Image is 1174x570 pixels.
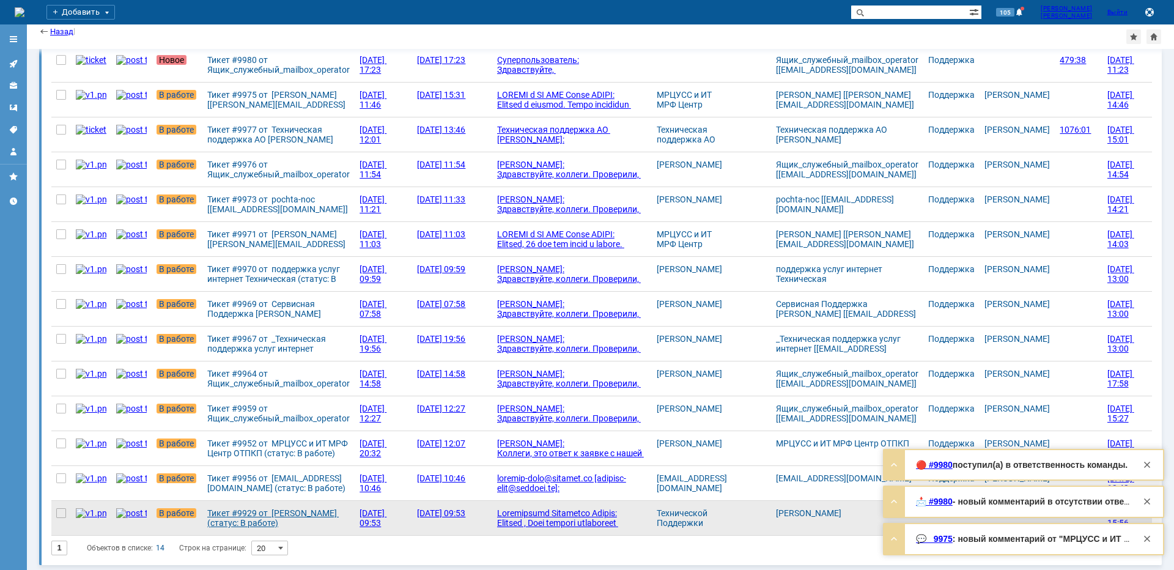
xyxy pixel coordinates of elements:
[984,439,1050,448] a: [PERSON_NAME]
[15,7,24,17] a: Перейти на домашнюю страницу
[76,264,106,274] img: v1.png
[355,187,412,221] a: [DATE] 11:21
[1107,125,1134,144] span: [DATE] 15:01
[152,396,202,431] a: В работе
[360,299,386,319] div: [DATE] 07:58
[497,160,647,199] div: [PERSON_NAME]: Здравствуйте, коллеги. Проверили, канал работает штатно,потерь и прерываний не фик...
[4,54,23,73] a: Активности
[417,160,465,169] div: [DATE] 11:54
[776,125,889,144] a: Техническая поддержка АО [PERSON_NAME]
[412,501,492,535] a: [DATE] 09:53
[1041,12,1093,20] span: [PERSON_NAME]
[111,48,152,82] a: post ticket.png
[207,125,350,144] div: Тикет #9977 от Техническая поддержка АО [PERSON_NAME] (статус: В работе)
[776,508,841,518] a: [PERSON_NAME]
[71,501,111,535] a: v1.png
[116,473,147,483] img: post ticket.png
[111,117,152,152] a: post ticket.png
[497,194,647,234] div: [PERSON_NAME]: Здравствуйте, коллеги. Проверили, канал работает штатно,потерь и прерываний не фик...
[417,508,465,518] div: [DATE] 09:53
[657,369,722,379] a: [PERSON_NAME]
[928,369,975,379] a: Поддержка
[1107,439,1134,458] span: [DATE] 13:00
[412,48,492,82] a: [DATE] 17:23
[202,466,355,500] a: Тикет #9956 от [EMAIL_ADDRESS][DOMAIN_NAME] (статус: В работе)
[71,327,111,361] a: v1.png
[497,404,647,443] div: [PERSON_NAME]: Здравствуйте, коллеги. Проверили, канал работает штатно,потерь и прерываний не фик...
[1102,117,1142,152] a: [DATE] 15:01
[492,501,652,535] a: Loremipsumd Sitametco Adipis: Elitsed , Doei tempori utlaboreet dolorem. Ali enima. Minimveni Qui...
[1107,55,1134,75] span: [DATE] 11:23
[355,327,412,361] a: [DATE] 19:56
[111,501,152,535] a: post ticket.png
[916,497,953,506] a: 📩 #9980
[4,142,23,161] a: Мой профиль
[492,187,652,221] a: [PERSON_NAME]: Здравствуйте, коллеги. Проверили, канал работает штатно,потерь и прерываний не фик...
[417,264,465,274] div: [DATE] 09:59
[497,369,647,408] div: [PERSON_NAME]: Здравствуйте, коллеги. Проверили, канал работает штатно,потерь и прерываний не фик...
[116,369,147,379] img: post ticket.png
[207,369,350,388] div: Тикет #9964 от Ящик_служебный_mailbox_operator [[EMAIL_ADDRESS][DOMAIN_NAME]] (статус: В работе)
[157,229,196,239] span: В работе
[207,299,350,319] div: Тикет #9969 от Сервисная Поддержка [PERSON_NAME] [[EMAIL_ADDRESS][DOMAIN_NAME]] (статус: В работе)
[15,7,24,17] img: logo
[412,361,492,396] a: [DATE] 14:58
[1107,194,1134,214] span: [DATE] 14:21
[157,125,196,135] span: В работе
[412,292,492,326] a: [DATE] 07:58
[202,222,355,256] a: Тикет #9971 от [PERSON_NAME] [[PERSON_NAME][EMAIL_ADDRESS][DOMAIN_NAME]] (статус: В работе)
[152,222,202,256] a: В работе
[776,334,903,363] a: _Техническая поддержка услуг интернет [[EMAIL_ADDRESS][DOMAIN_NAME]]
[360,404,386,423] div: [DATE] 12:27
[497,229,647,484] div: LOREMI d SI AME Conse ADIPI: Elitsed, 26 doe tem incid u labore. Etdolore, magnaa enimadmin? V qu...
[412,187,492,221] a: [DATE] 11:33
[417,229,465,239] div: [DATE] 11:03
[928,125,975,135] a: Поддержка
[928,299,975,309] a: Поддержка
[360,194,386,214] div: [DATE] 11:21
[152,117,202,152] a: В работе
[492,327,652,361] a: [PERSON_NAME]: Здравствуйте, коллеги. Проверили, канал работает штатно,потерь и прерываний не фик...
[202,431,355,465] a: Тикет #9952 от МРЦУСС и ИТ МРФ Центр ОТПКП (статус: В работе)
[776,90,914,109] a: [PERSON_NAME] [[PERSON_NAME][EMAIL_ADDRESS][DOMAIN_NAME]]
[1140,457,1154,472] div: Закрыть
[492,257,652,291] a: [PERSON_NAME]: Здравствуйте, коллеги. Проверили, канал работает штатно, видим маки в обе стороны.
[412,327,492,361] a: [DATE] 19:56
[355,466,412,500] a: [DATE] 10:46
[996,8,1014,17] span: 105
[657,90,714,119] a: МРЦУСС и ИТ МРФ Центр ОТПКП
[355,501,412,535] a: [DATE] 09:53
[157,334,196,344] span: В работе
[984,160,1050,169] a: [PERSON_NAME]
[916,460,953,470] strong: 🔴 #9980
[360,90,386,109] div: [DATE] 11:46
[1102,83,1142,117] a: [DATE] 14:46
[76,369,106,379] img: v1.png
[984,369,1050,379] a: [PERSON_NAME]
[984,264,1050,274] a: [PERSON_NAME]
[71,257,111,291] a: v1.png
[412,222,492,256] a: [DATE] 11:03
[76,229,106,239] img: v1.png
[207,439,350,458] div: Тикет #9952 от МРЦУСС и ИТ МРФ Центр ОТПКП (статус: В работе)
[111,396,152,431] a: post ticket.png
[492,396,652,431] a: [PERSON_NAME]: Здравствуйте, коллеги. Проверили, канал работает штатно,потерь и прерываний не фик...
[1107,299,1134,319] span: [DATE] 13:00
[76,439,106,448] img: v1.png
[152,501,202,535] a: В работе
[1107,264,1134,284] span: [DATE] 13:00
[152,187,202,221] a: В работе
[73,26,75,35] div: |
[116,439,147,448] img: post ticket.png
[71,292,111,326] a: v1.png
[111,187,152,221] a: post ticket.png
[116,55,147,65] img: post ticket.png
[984,404,1050,413] a: [PERSON_NAME]
[111,222,152,256] a: post ticket.png
[776,473,912,483] a: [EMAIL_ADDRESS][DOMAIN_NAME]
[1107,334,1134,353] span: [DATE] 13:00
[152,292,202,326] a: В работе
[202,257,355,291] a: Тикет #9970 от поддержка услуг интернет Техническая (статус: В работе)
[360,55,386,75] div: [DATE] 17:23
